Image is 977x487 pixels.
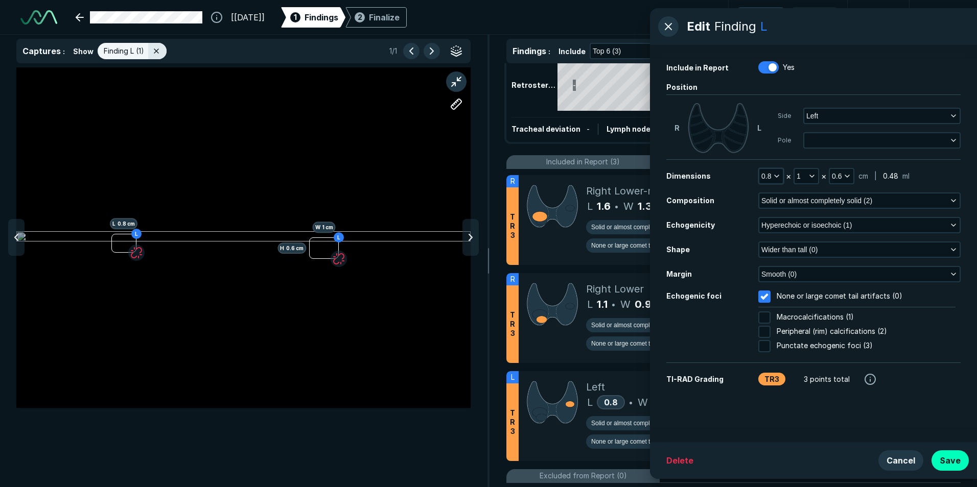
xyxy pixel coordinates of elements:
span: None or large comet tail artifacts (0) [777,290,902,303]
span: Show [73,46,94,57]
span: TI-RAD Grading [666,375,724,383]
span: Captures [22,46,61,56]
span: cm [858,171,868,182]
span: Dimensions [666,172,711,180]
span: 1 [294,12,297,22]
span: 2 [358,12,362,22]
button: Redo [791,7,838,28]
span: R [674,123,680,133]
span: H 0.6 cm [277,242,306,254]
span: Smooth (0) [761,269,797,280]
span: Findings [305,11,338,23]
span: L [757,123,761,133]
span: L 0.8 cm [110,218,137,230]
span: Shape [666,245,690,254]
div: TR3 [758,373,785,385]
span: Hyperechoic or isoechoic (1) [761,220,852,231]
span: Macrocalcifications (1) [777,311,854,324]
span: Include in Report [666,63,729,72]
span: 0.6 [832,171,842,182]
div: × [784,169,794,183]
span: Yes [783,62,795,73]
span: | [874,171,877,182]
span: W 1 cm [313,222,336,233]
span: Edit [687,17,710,36]
span: : [63,47,65,56]
span: 0.8 [761,171,771,182]
span: Punctate echogenic foci (3) [777,340,873,352]
span: [[DATE]] [231,11,265,23]
span: Wider than tall (0) [761,244,818,255]
span: Pole [778,136,791,145]
img: See-Mode Logo [20,10,57,25]
span: 1 / 1 [389,45,397,57]
button: Cancel [878,450,923,471]
div: × [819,169,829,183]
span: Side [778,111,791,120]
button: avatar-name [918,7,961,28]
button: Delete [658,450,702,471]
div: Finalize [369,11,400,23]
span: 3 points total [804,374,850,385]
span: Solid or almost completely solid (2) [761,195,872,206]
button: Undo [737,7,785,28]
span: Finding L (1) [104,45,144,57]
button: Save [932,450,969,471]
span: Composition [666,196,714,205]
span: Echogenic foci [666,291,722,300]
div: 1Findings [281,7,345,28]
span: Echogenicity [666,221,715,229]
a: See-Mode Logo [16,6,61,29]
span: Peripheral (rim) calcifications (2) [777,326,887,338]
span: Left [806,110,818,121]
div: L [760,17,767,36]
span: ml [902,171,910,182]
span: Margin [666,270,692,278]
span: 1 [797,171,801,182]
span: Position [666,83,697,91]
div: 2Finalize [345,7,407,28]
div: Finding [714,17,756,36]
span: 0.48 [883,171,898,182]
